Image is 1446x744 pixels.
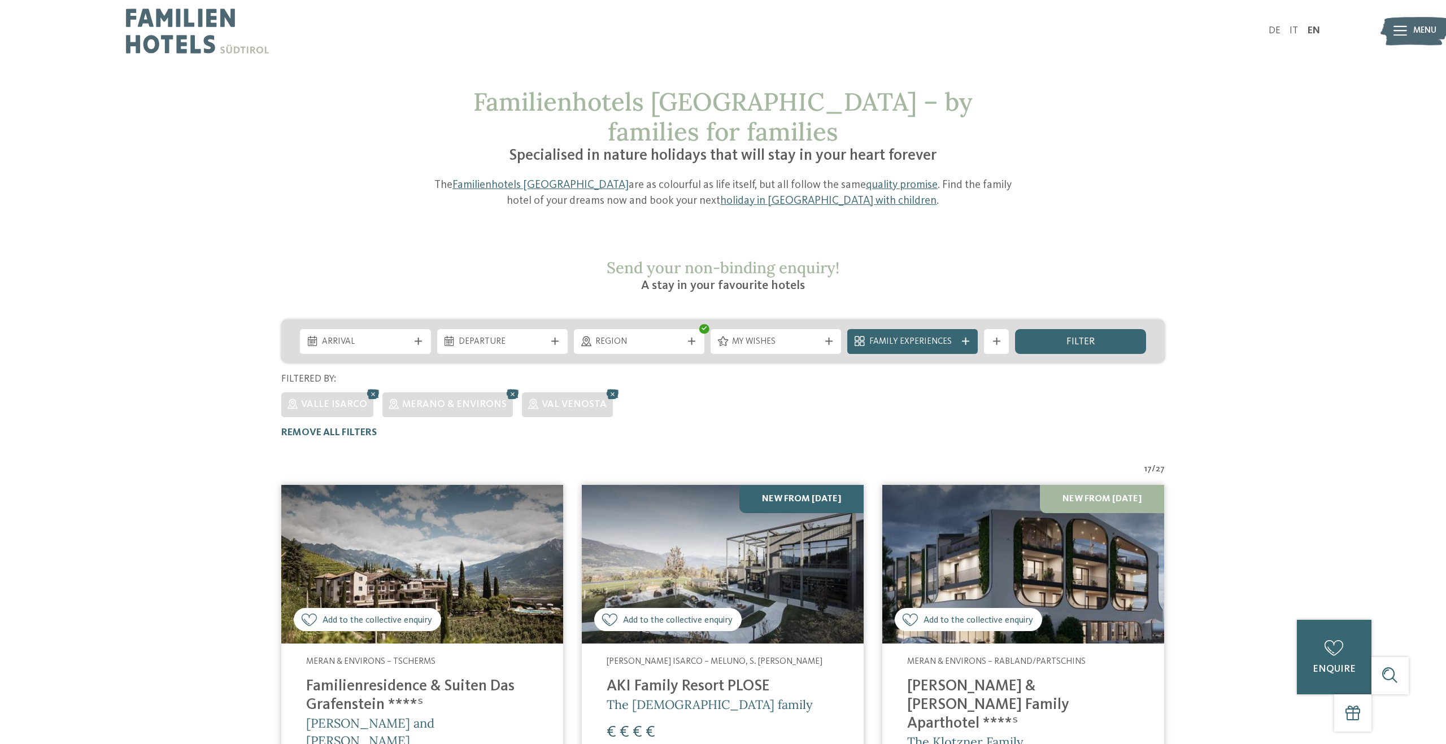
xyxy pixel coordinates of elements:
a: EN [1308,26,1320,36]
span: Specialised in nature holidays that will stay in your heart forever [509,148,937,164]
span: My wishes [732,336,819,348]
span: Add to the collective enquiry [924,614,1033,627]
span: Add to the collective enquiry [323,614,432,627]
span: Filtered by: [281,374,336,384]
span: [PERSON_NAME] Isarco – Meluno, S. [PERSON_NAME] [607,657,822,666]
span: Val Venosta [542,400,607,409]
span: Familienhotels [GEOGRAPHIC_DATA] – by families for families [473,86,973,147]
img: Looking for family hotels? Find the best ones here! [582,485,864,644]
img: Looking for family hotels? Find the best ones here! [882,485,1164,644]
span: € [607,724,616,741]
span: filter [1066,337,1095,347]
span: Menu [1413,25,1436,37]
span: Remove all filters [281,428,377,437]
span: € [620,724,629,741]
span: 17 [1144,463,1152,476]
span: Arrival [322,336,409,348]
a: IT [1290,26,1298,36]
span: 27 [1156,463,1165,476]
span: The [DEMOGRAPHIC_DATA] family [607,697,813,712]
h4: [PERSON_NAME] & [PERSON_NAME] Family Aparthotel ****ˢ [907,677,1139,733]
span: A stay in your favourite hotels [641,279,805,292]
a: Familienhotels [GEOGRAPHIC_DATA] [452,180,629,191]
span: € [646,724,655,741]
span: enquire [1313,664,1356,674]
span: Region [595,336,682,348]
a: enquire [1297,620,1371,694]
span: Meran & Environs – Tscherms [306,657,435,666]
a: quality promise [866,180,938,191]
img: Looking for family hotels? Find the best ones here! [281,485,563,644]
span: / [1152,463,1156,476]
span: Merano & Environs [402,400,507,409]
span: Add to the collective enquiry [623,614,733,627]
span: Family Experiences [869,336,956,348]
span: Send your non-binding enquiry! [607,257,839,278]
span: Meran & Environs – Rabland/Partschins [907,657,1086,666]
p: The are as colourful as life itself, but all follow the same . Find the family hotel of your drea... [428,178,1018,209]
span: Departure [459,336,546,348]
h4: AKI Family Resort PLOSE [607,677,839,696]
a: DE [1269,26,1281,36]
h4: Familienresidence & Suiten Das Grafenstein ****ˢ [306,677,538,715]
span: € [633,724,642,741]
span: Valle Isarco [301,400,367,409]
a: holiday in [GEOGRAPHIC_DATA] with children [720,195,937,207]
